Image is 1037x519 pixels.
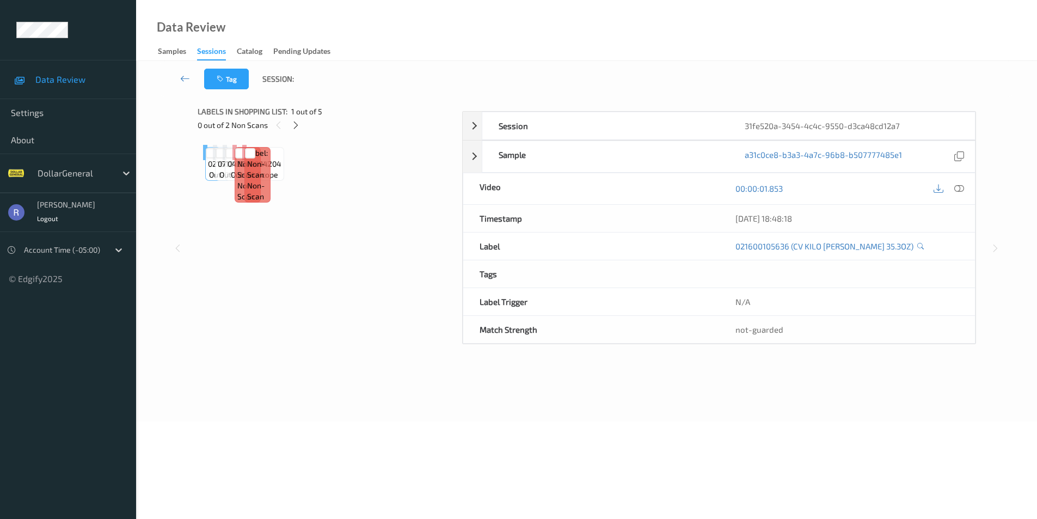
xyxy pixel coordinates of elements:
[219,169,267,180] span: out-of-scope
[463,233,719,260] div: Label
[463,141,975,173] div: Samplea31c0ce8-b3a3-4a7c-96b8-b507777485e1
[197,44,237,60] a: Sessions
[735,324,959,335] div: not-guarded
[231,169,278,180] span: out-of-scope
[237,44,273,59] a: Catalog
[735,241,913,252] a: 021600105636 (CV KILO [PERSON_NAME] 35.3OZ)
[237,46,262,59] div: Catalog
[237,180,258,202] span: non-scan
[237,148,258,180] span: Label: Non-Scan
[158,44,197,59] a: Samples
[158,46,186,59] div: Samples
[197,46,226,60] div: Sessions
[273,44,341,59] a: Pending Updates
[463,316,719,343] div: Match Strength
[273,46,330,59] div: Pending Updates
[745,149,902,164] a: a31c0ce8-b3a3-4a7c-96b8-b507777485e1
[463,173,719,204] div: Video
[463,205,719,232] div: Timestamp
[198,118,455,132] div: 0 out of 2 Non Scans
[463,288,719,315] div: Label Trigger
[482,112,728,139] div: Session
[463,112,975,140] div: Session31fe520a-3454-4c4c-9550-d3ca48cd12a7
[247,148,268,180] span: Label: Non-Scan
[463,260,719,288] div: Tags
[247,180,268,202] span: non-scan
[262,74,294,84] span: Session:
[482,141,728,172] div: Sample
[204,69,249,89] button: Tag
[735,213,959,224] div: [DATE] 18:48:18
[157,22,225,33] div: Data Review
[735,183,783,194] a: 00:00:01.853
[728,112,974,139] div: 31fe520a-3454-4c4c-9550-d3ca48cd12a7
[198,106,287,117] span: Labels in shopping list:
[209,169,256,180] span: out-of-scope
[291,106,322,117] span: 1 out of 5
[719,288,975,315] div: N/A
